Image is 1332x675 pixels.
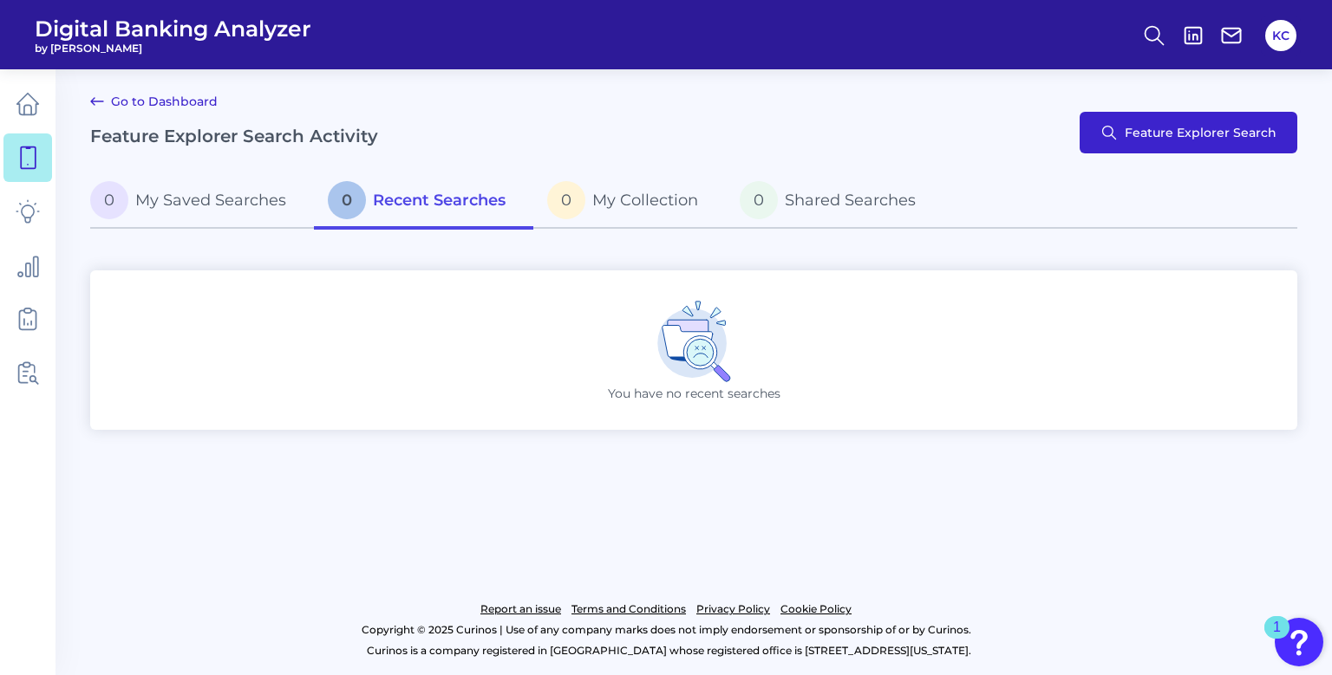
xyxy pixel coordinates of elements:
p: Copyright © 2025 Curinos | Use of any company marks does not imply endorsement or sponsorship of ... [85,620,1247,640]
a: Terms and Conditions [571,599,686,620]
span: My Collection [592,191,698,210]
a: 0My Collection [533,174,726,230]
div: You have no recent searches [90,270,1297,430]
span: Feature Explorer Search [1125,126,1276,140]
a: 0Recent Searches [314,174,533,230]
div: 1 [1273,627,1281,650]
span: 0 [328,181,366,219]
h2: Feature Explorer Search Activity [90,126,378,146]
a: Privacy Policy [696,599,770,620]
a: 0My Saved Searches [90,174,314,230]
span: 0 [547,181,585,219]
p: Curinos is a company registered in [GEOGRAPHIC_DATA] whose registered office is [STREET_ADDRESS][... [90,640,1247,661]
span: Recent Searches [373,191,506,210]
span: 0 [90,181,128,219]
span: Digital Banking Analyzer [35,16,311,42]
a: Report an issue [480,599,561,620]
button: KC [1265,20,1296,51]
button: Open Resource Center, 1 new notification [1275,618,1323,666]
a: 0Shared Searches [726,174,943,230]
span: Shared Searches [785,191,916,210]
span: by [PERSON_NAME] [35,42,311,55]
a: Go to Dashboard [90,91,218,112]
span: My Saved Searches [135,191,286,210]
a: Cookie Policy [780,599,852,620]
button: Feature Explorer Search [1080,112,1297,153]
span: 0 [740,181,778,219]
